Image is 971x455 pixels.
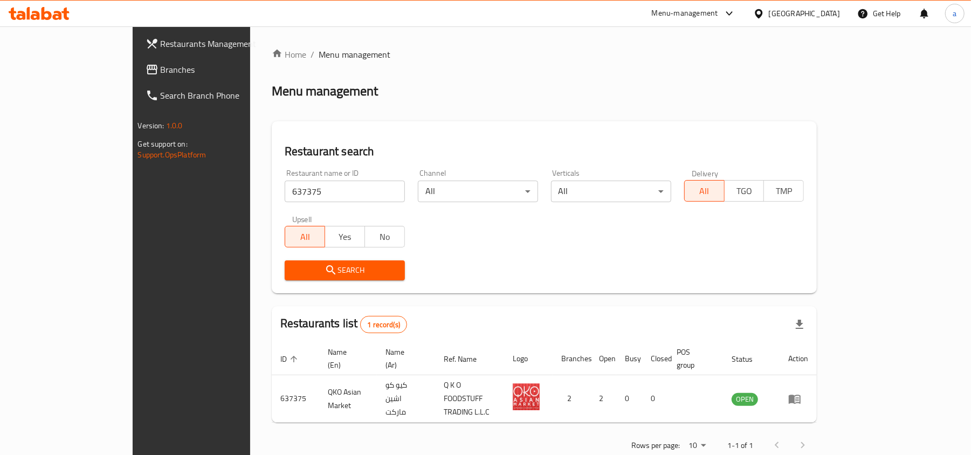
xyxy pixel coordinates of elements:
td: كيو كو اشين ماركت [377,375,435,423]
table: enhanced table [272,342,817,423]
th: Action [780,342,817,375]
span: 1 record(s) [361,320,407,330]
label: Upsell [292,215,312,223]
th: Open [590,342,616,375]
th: Logo [504,342,553,375]
span: Get support on: [138,137,188,151]
button: Search [285,260,405,280]
th: Closed [642,342,668,375]
td: 2 [590,375,616,423]
span: Branches [161,63,286,76]
span: All [689,183,720,199]
td: 637375 [272,375,319,423]
div: All [551,181,671,202]
h2: Restaurants list [280,315,407,333]
div: Menu-management [652,7,718,20]
span: TMP [768,183,800,199]
span: Menu management [319,48,390,61]
span: Name (Ar) [385,346,422,371]
h2: Menu management [272,82,378,100]
span: Version: [138,119,164,133]
div: Menu [788,392,808,405]
td: 0 [616,375,642,423]
td: 0 [642,375,668,423]
p: 1-1 of 1 [727,439,753,452]
p: Rows per page: [631,439,680,452]
button: No [364,226,405,247]
span: Status [732,353,767,366]
th: Branches [553,342,590,375]
span: Name (En) [328,346,364,371]
span: OPEN [732,393,758,405]
td: QKO Asian Market [319,375,377,423]
div: [GEOGRAPHIC_DATA] [769,8,840,19]
span: Yes [329,229,361,245]
a: Search Branch Phone [137,82,295,108]
span: POS group [677,346,711,371]
button: All [285,226,325,247]
span: a [953,8,956,19]
div: Export file [787,312,812,337]
th: Busy [616,342,642,375]
a: Restaurants Management [137,31,295,57]
nav: breadcrumb [272,48,817,61]
a: Support.OpsPlatform [138,148,206,162]
input: Search for restaurant name or ID.. [285,181,405,202]
span: TGO [729,183,760,199]
div: Rows per page: [684,438,710,454]
button: TMP [763,180,804,202]
td: 2 [553,375,590,423]
span: No [369,229,401,245]
span: Ref. Name [444,353,491,366]
span: Restaurants Management [161,37,286,50]
span: Search [293,264,396,277]
div: All [418,181,538,202]
li: / [311,48,314,61]
button: All [684,180,725,202]
div: Total records count [360,316,407,333]
span: Search Branch Phone [161,89,286,102]
span: 1.0.0 [166,119,183,133]
button: TGO [724,180,765,202]
td: Q K O FOODSTUFF TRADING L.L.C [435,375,504,423]
label: Delivery [692,169,719,177]
button: Yes [325,226,365,247]
span: ID [280,353,301,366]
span: All [290,229,321,245]
a: Branches [137,57,295,82]
h2: Restaurant search [285,143,804,160]
img: QKO Asian Market [513,383,540,410]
